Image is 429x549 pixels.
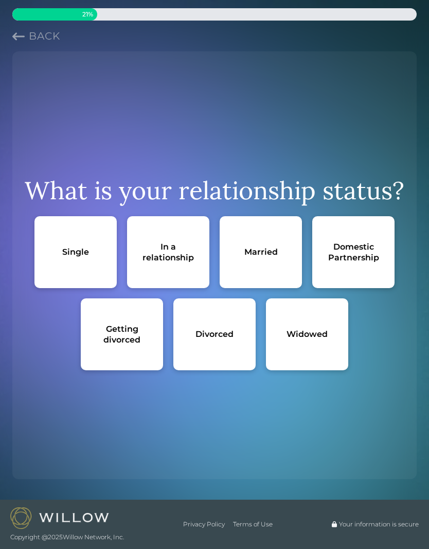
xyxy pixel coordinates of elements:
span: 21 % [12,10,93,18]
span: Copyright @ 2025 Willow Network, Inc. [10,533,124,541]
img: Willow logo [10,507,109,528]
div: Married [244,247,278,257]
div: Getting divorced [91,324,153,345]
a: Privacy Policy [183,520,225,528]
div: In a relationship [137,241,199,263]
a: Terms of Use [233,520,273,528]
div: Domestic Partnership [323,241,384,263]
button: Previous question [12,29,60,43]
div: Divorced [195,329,234,339]
span: Your information is secure [339,520,419,528]
div: Widowed [287,329,328,339]
div: What is your relationship status? [25,175,404,206]
span: Back [29,30,60,42]
div: 21% complete [12,8,97,21]
div: Single [62,247,89,257]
